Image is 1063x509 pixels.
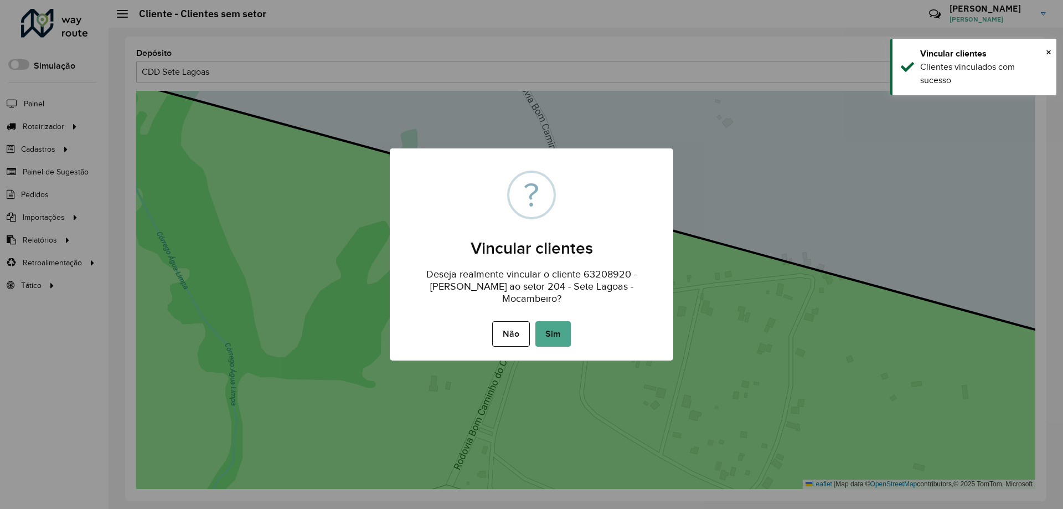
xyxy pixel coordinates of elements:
button: Não [492,321,529,347]
div: Deseja realmente vincular o cliente 63208920 - [PERSON_NAME] ao setor 204 - Sete Lagoas - Mocambe... [390,258,673,307]
div: Vincular clientes [920,47,1048,60]
div: ? [524,173,539,217]
button: Close [1046,44,1051,60]
button: Sim [535,321,571,347]
div: Clientes vinculados com sucesso [920,60,1048,87]
h2: Vincular clientes [390,225,673,258]
span: × [1046,46,1051,58]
